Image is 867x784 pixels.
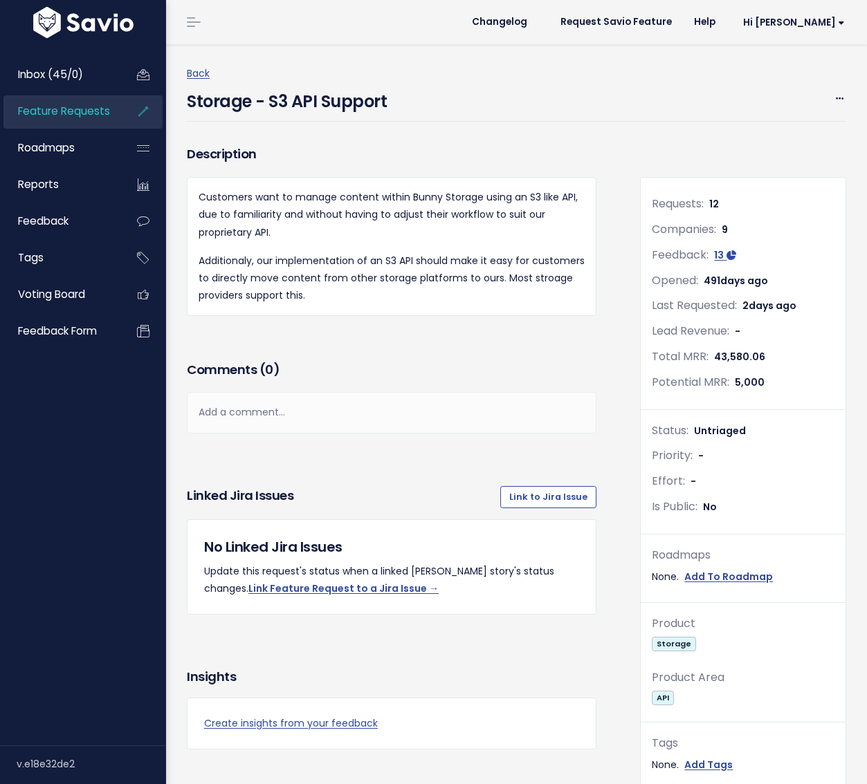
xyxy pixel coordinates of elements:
[652,247,709,263] span: Feedback:
[3,205,115,237] a: Feedback
[3,169,115,200] a: Reports
[652,473,685,489] span: Effort:
[199,189,585,241] p: Customers want to manage content within Bunny Storage using an S3 like API, due to familiarity an...
[3,132,115,164] a: Roadmaps
[714,248,724,262] span: 13
[187,667,236,687] h3: Insights
[265,361,273,378] span: 0
[727,12,856,33] a: Hi [PERSON_NAME]
[742,299,796,312] span: 2
[18,67,83,82] span: Inbox (45/0)
[187,360,596,380] h3: Comments ( )
[18,324,97,338] span: Feedback form
[703,500,717,514] span: No
[714,350,765,364] span: 43,580.06
[698,449,704,463] span: -
[652,668,834,688] div: Product Area
[204,536,579,557] h5: No Linked Jira Issues
[3,95,115,127] a: Feature Requests
[652,348,709,364] span: Total MRR:
[652,297,737,313] span: Last Requested:
[500,486,596,508] a: Link to Jira Issue
[30,7,137,38] img: logo-white.9d6f32f41409.svg
[683,12,727,32] a: Help
[735,375,765,389] span: 5,000
[187,66,210,80] a: Back
[652,323,729,339] span: Lead Revenue:
[17,746,166,782] div: v.e18e32de2
[652,691,673,705] span: API
[18,250,44,265] span: Tags
[18,287,85,301] span: Voting Board
[691,474,696,488] span: -
[18,140,75,155] span: Roadmaps
[720,274,768,288] span: days ago
[652,196,704,212] span: Requests:
[652,756,834,774] div: None.
[204,715,579,732] a: Create insights from your feedback
[18,214,69,228] span: Feedback
[735,324,740,338] span: -
[652,422,688,438] span: Status:
[3,315,115,347] a: Feedback form
[187,392,596,433] div: Add a comment...
[472,17,527,27] span: Changelog
[652,568,834,586] div: None.
[704,274,768,288] span: 491
[714,248,736,262] a: 13
[694,424,746,438] span: Untriaged
[722,223,728,236] span: 9
[18,177,59,192] span: Reports
[652,545,834,566] div: Roadmaps
[652,614,834,634] div: Product
[204,563,579,597] p: Update this request's status when a linked [PERSON_NAME] story's status changes.
[549,12,683,32] a: Request Savio Feature
[187,144,596,164] h3: Description
[248,581,439,595] a: Link Feature Request to a Jira Issue →
[199,252,585,305] p: Additionaly, our implementation of an S3 API should make it easy for customers to directly move c...
[652,272,698,288] span: Opened:
[652,221,716,237] span: Companies:
[743,17,845,28] span: Hi [PERSON_NAME]
[652,447,693,463] span: Priority:
[187,82,387,114] h4: Storage - S3 API Support
[3,242,115,274] a: Tags
[684,756,733,774] a: Add Tags
[652,498,697,514] span: Is Public:
[187,486,293,508] h3: Linked Jira issues
[3,279,115,310] a: Voting Board
[749,299,796,312] span: days ago
[684,568,773,586] a: Add To Roadmap
[3,59,115,91] a: Inbox (45/0)
[709,197,719,211] span: 12
[652,734,834,754] div: Tags
[652,374,729,390] span: Potential MRR:
[652,637,695,651] span: Storage
[18,104,110,118] span: Feature Requests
